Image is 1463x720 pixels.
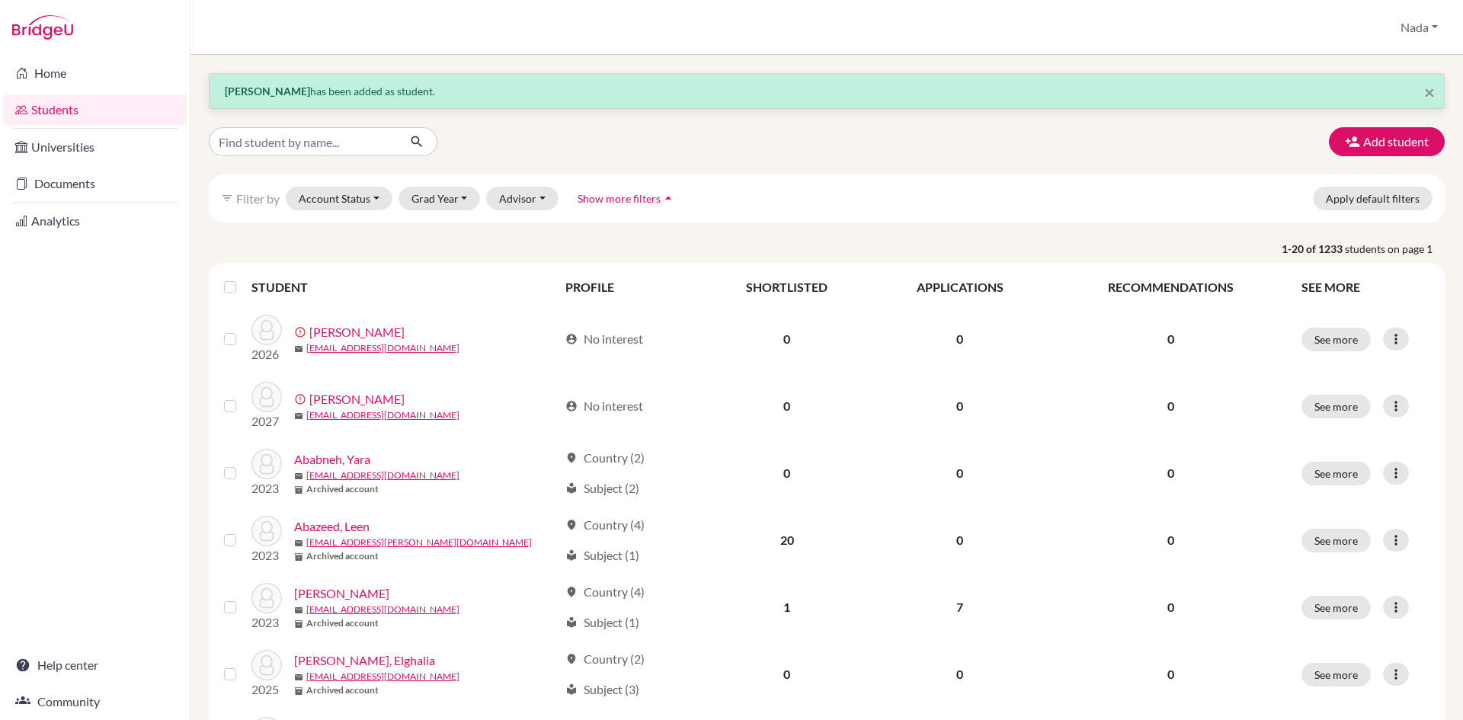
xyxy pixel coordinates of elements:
td: 0 [871,440,1048,507]
button: See more [1301,462,1371,485]
span: mail [294,673,303,682]
p: 2025 [251,680,282,699]
td: 0 [703,641,871,708]
div: Subject (1) [565,546,639,565]
p: 2026 [251,345,282,363]
th: SEE MORE [1292,269,1439,306]
p: has been added as student. [225,83,1429,99]
b: Archived account [306,549,379,563]
img: Abbas, Elghalia [251,650,282,680]
p: 2023 [251,546,282,565]
p: 0 [1058,464,1283,482]
td: 7 [871,574,1048,641]
button: See more [1301,328,1371,351]
span: mail [294,411,303,421]
button: Account Status [286,187,392,210]
td: 0 [703,373,871,440]
span: error_outline [294,326,309,338]
i: arrow_drop_up [661,190,676,206]
p: 2023 [251,613,282,632]
span: account_circle [565,333,578,345]
a: Universities [3,132,187,162]
div: Country (2) [565,650,645,668]
a: [PERSON_NAME] [309,323,405,341]
a: [EMAIL_ADDRESS][DOMAIN_NAME] [306,670,459,683]
strong: [PERSON_NAME] [225,85,310,98]
span: local_library [565,616,578,629]
strong: 1-20 of 1233 [1282,241,1345,257]
a: [PERSON_NAME] [309,390,405,408]
button: Advisor [486,187,559,210]
button: See more [1301,395,1371,418]
button: Close [1424,83,1435,101]
p: 0 [1058,665,1283,683]
span: inventory_2 [294,686,303,696]
button: Apply default filters [1313,187,1433,210]
p: 0 [1058,531,1283,549]
span: Show more filters [578,192,661,205]
span: × [1424,81,1435,103]
a: Community [3,686,187,717]
span: mail [294,539,303,548]
button: See more [1301,663,1371,686]
th: APPLICATIONS [871,269,1048,306]
span: local_library [565,683,578,696]
button: Add student [1329,127,1445,156]
a: [PERSON_NAME], Elghalia [294,651,435,670]
span: Filter by [236,191,280,206]
a: [EMAIL_ADDRESS][DOMAIN_NAME] [306,408,459,422]
img: Abbas, Aisha [251,583,282,613]
div: Subject (3) [565,680,639,699]
span: location_on [565,653,578,665]
span: location_on [565,519,578,531]
th: STUDENT [251,269,556,306]
span: error_outline [294,393,309,405]
th: PROFILE [556,269,703,306]
button: Nada [1394,13,1445,42]
span: local_library [565,549,578,562]
a: [EMAIL_ADDRESS][DOMAIN_NAME] [306,603,459,616]
p: 2023 [251,479,282,498]
div: No interest [565,330,643,348]
span: mail [294,472,303,481]
span: location_on [565,452,578,464]
img: Ababneh, Lamees [251,382,282,412]
i: filter_list [221,192,233,204]
span: mail [294,606,303,615]
div: Country (4) [565,583,645,601]
span: location_on [565,586,578,598]
b: Archived account [306,616,379,630]
div: No interest [565,397,643,415]
a: Home [3,58,187,88]
a: Ababneh, Yara [294,450,370,469]
a: Documents [3,168,187,199]
th: SHORTLISTED [703,269,871,306]
span: local_library [565,482,578,494]
div: Subject (1) [565,613,639,632]
p: 0 [1058,397,1283,415]
a: Abazeed, Leen [294,517,370,536]
button: Show more filtersarrow_drop_up [565,187,689,210]
img: Abazeed, Leen [251,516,282,546]
div: Country (2) [565,449,645,467]
img: Bridge-U [12,15,73,40]
span: students on page 1 [1345,241,1445,257]
td: 0 [871,507,1048,574]
a: [EMAIL_ADDRESS][DOMAIN_NAME] [306,469,459,482]
span: inventory_2 [294,552,303,562]
input: Find student by name... [209,127,398,156]
td: 0 [871,641,1048,708]
p: 0 [1058,330,1283,348]
td: 0 [703,306,871,373]
b: Archived account [306,482,379,496]
th: RECOMMENDATIONS [1049,269,1292,306]
b: Archived account [306,683,379,697]
div: Subject (2) [565,479,639,498]
button: See more [1301,529,1371,552]
td: 1 [703,574,871,641]
td: 0 [871,373,1048,440]
span: inventory_2 [294,485,303,494]
span: mail [294,344,303,354]
div: Country (4) [565,516,645,534]
td: 0 [871,306,1048,373]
